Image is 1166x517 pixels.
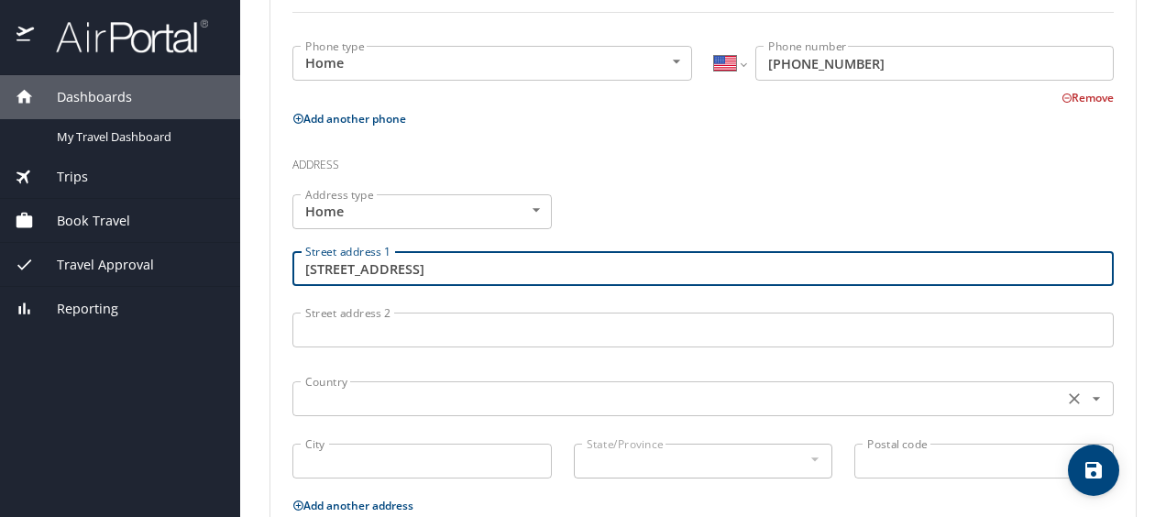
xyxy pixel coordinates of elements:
h3: Address [292,145,1114,176]
div: Home [292,194,552,229]
button: Open [1085,388,1107,410]
button: save [1068,445,1119,496]
span: Trips [34,167,88,187]
div: Home [292,46,692,81]
span: Dashboards [34,87,132,107]
span: Reporting [34,299,118,319]
span: My Travel Dashboard [57,128,218,146]
img: icon-airportal.png [16,18,36,54]
button: Add another phone [292,111,406,126]
button: Remove [1061,90,1114,105]
span: Book Travel [34,211,130,231]
span: Travel Approval [34,255,154,275]
img: airportal-logo.png [36,18,208,54]
button: Add another address [292,498,413,513]
button: Clear [1061,386,1087,412]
